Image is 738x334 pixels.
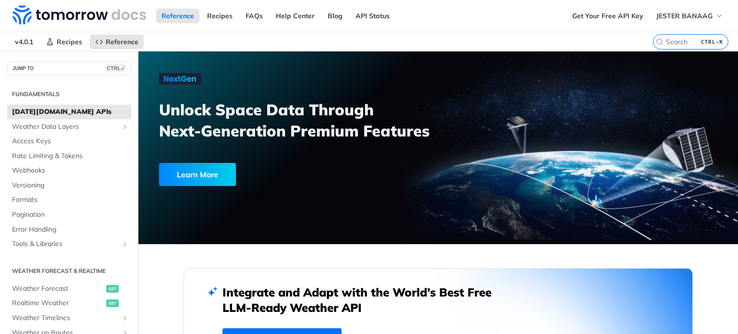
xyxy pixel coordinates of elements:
[105,64,126,72] span: CTRL-/
[10,35,38,49] span: v4.0.1
[567,9,649,23] a: Get Your Free API Key
[159,163,391,186] a: Learn More
[656,12,713,20] span: JESTER BANAAG
[7,267,131,275] h2: Weather Forecast & realtime
[12,195,129,205] span: Formats
[656,38,664,46] svg: Search
[222,285,506,315] h2: Integrate and Adapt with the World’s Best Free LLM-Ready Weather API
[7,120,131,134] a: Weather Data LayersShow subpages for Weather Data Layers
[156,9,199,23] a: Reference
[7,90,131,99] h2: Fundamentals
[7,296,131,310] a: Realtime Weatherget
[121,314,129,322] button: Show subpages for Weather Timelines
[322,9,348,23] a: Blog
[106,37,138,46] span: Reference
[271,9,320,23] a: Help Center
[121,240,129,248] button: Show subpages for Tools & Libraries
[7,223,131,237] a: Error Handling
[7,282,131,296] a: Weather Forecastget
[651,9,728,23] button: JESTER BANAAG
[240,9,268,23] a: FAQs
[12,136,129,146] span: Access Keys
[12,284,104,294] span: Weather Forecast
[57,37,82,46] span: Recipes
[12,239,119,249] span: Tools & Libraries
[350,9,395,23] a: API Status
[159,99,449,141] h3: Unlock Space Data Through Next-Generation Premium Features
[699,37,726,47] kbd: CTRL-K
[7,61,131,75] button: JUMP TOCTRL-/
[12,210,129,220] span: Pagination
[12,107,129,117] span: [DATE][DOMAIN_NAME] APIs
[159,163,236,186] div: Learn More
[7,193,131,207] a: Formats
[12,5,146,25] img: Tomorrow.io Weather API Docs
[202,9,238,23] a: Recipes
[12,181,129,190] span: Versioning
[7,311,131,325] a: Weather TimelinesShow subpages for Weather Timelines
[12,313,119,323] span: Weather Timelines
[90,35,144,49] a: Reference
[12,122,119,132] span: Weather Data Layers
[7,163,131,178] a: Webhooks
[106,285,119,293] span: get
[7,208,131,222] a: Pagination
[121,123,129,131] button: Show subpages for Weather Data Layers
[159,73,201,85] img: NextGen
[106,299,119,307] span: get
[7,134,131,148] a: Access Keys
[7,237,131,251] a: Tools & LibrariesShow subpages for Tools & Libraries
[12,225,129,235] span: Error Handling
[12,166,129,175] span: Webhooks
[7,178,131,193] a: Versioning
[12,151,129,161] span: Rate Limiting & Tokens
[7,105,131,119] a: [DATE][DOMAIN_NAME] APIs
[41,35,87,49] a: Recipes
[7,149,131,163] a: Rate Limiting & Tokens
[12,298,104,308] span: Realtime Weather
